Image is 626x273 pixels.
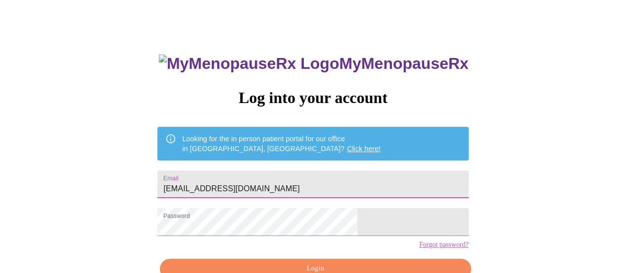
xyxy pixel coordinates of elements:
[419,241,469,249] a: Forgot password?
[157,89,468,107] h3: Log into your account
[182,130,381,158] div: Looking for the in person patient portal for our office in [GEOGRAPHIC_DATA], [GEOGRAPHIC_DATA]?
[159,55,469,73] h3: MyMenopauseRx
[347,145,381,153] a: Click here!
[159,55,339,73] img: MyMenopauseRx Logo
